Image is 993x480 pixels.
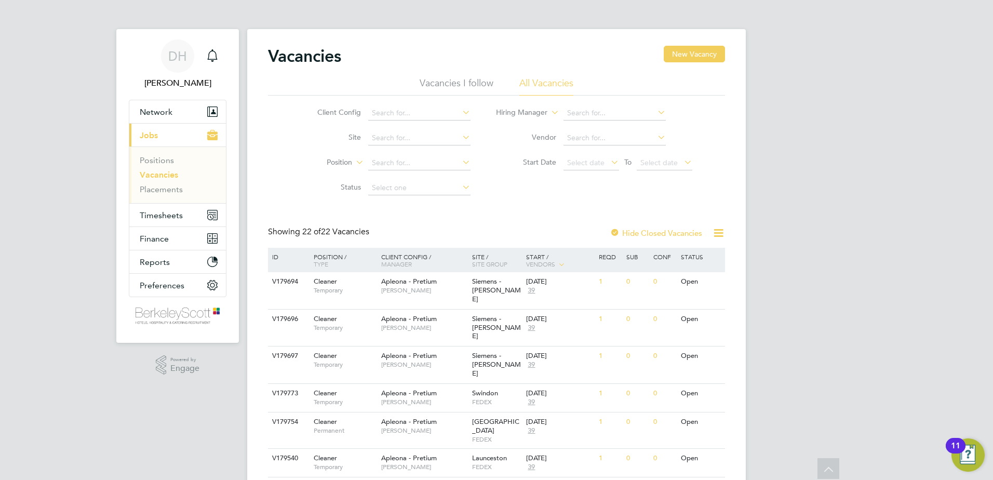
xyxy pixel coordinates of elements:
span: Apleona - Pretium [381,277,437,286]
span: Temporary [314,463,376,471]
div: 0 [651,412,678,432]
span: Apleona - Pretium [381,417,437,426]
div: [DATE] [526,454,594,463]
div: 1 [596,412,623,432]
span: Temporary [314,324,376,332]
span: To [621,155,635,169]
input: Search for... [368,131,471,145]
button: Reports [129,250,226,273]
h2: Vacancies [268,46,341,66]
div: 1 [596,449,623,468]
span: 22 Vacancies [302,226,369,237]
div: 0 [624,346,651,366]
span: Finance [140,234,169,244]
span: Temporary [314,361,376,369]
div: Client Config / [379,248,469,273]
span: Preferences [140,281,184,290]
span: 39 [526,361,536,369]
div: V179697 [270,346,306,366]
span: Select date [640,158,678,167]
span: Apleona - Pretium [381,389,437,397]
input: Search for... [368,156,471,170]
div: Open [678,272,723,291]
span: Cleaner [314,417,337,426]
button: Open Resource Center, 11 new notifications [951,438,985,472]
span: FEDEX [472,435,521,444]
span: 39 [526,426,536,435]
span: Daniela Howell [129,77,226,89]
a: Powered byEngage [156,355,200,375]
div: Sub [624,248,651,265]
span: [PERSON_NAME] [381,361,467,369]
div: 0 [624,412,651,432]
div: ID [270,248,306,265]
a: Placements [140,184,183,194]
span: 22 of [302,226,321,237]
span: [PERSON_NAME] [381,324,467,332]
span: 39 [526,324,536,332]
span: [PERSON_NAME] [381,286,467,295]
span: Timesheets [140,210,183,220]
div: Reqd [596,248,623,265]
div: 1 [596,346,623,366]
div: V179540 [270,449,306,468]
div: 11 [951,446,960,459]
span: Temporary [314,286,376,295]
a: DH[PERSON_NAME] [129,39,226,89]
div: V179696 [270,310,306,329]
button: Finance [129,227,226,250]
span: [PERSON_NAME] [381,398,467,406]
span: 39 [526,398,536,407]
div: 0 [651,449,678,468]
div: Start / [524,248,596,274]
div: 0 [624,272,651,291]
input: Search for... [563,106,666,121]
div: V179694 [270,272,306,291]
a: Positions [140,155,174,165]
div: Status [678,248,723,265]
button: New Vacancy [664,46,725,62]
span: Permanent [314,426,376,435]
div: Open [678,310,723,329]
div: 1 [596,310,623,329]
div: Jobs [129,146,226,203]
span: Cleaner [314,277,337,286]
input: Search for... [368,106,471,121]
span: Site Group [472,260,507,268]
div: Open [678,412,723,432]
button: Jobs [129,124,226,146]
div: Showing [268,226,371,237]
div: Site / [469,248,524,273]
span: Siemens - [PERSON_NAME] [472,314,521,341]
span: [PERSON_NAME] [381,426,467,435]
div: Open [678,384,723,403]
span: Type [314,260,328,268]
div: V179754 [270,412,306,432]
label: Site [301,132,361,142]
label: Client Config [301,108,361,117]
div: Open [678,346,723,366]
span: Siemens - [PERSON_NAME] [472,351,521,378]
div: Open [678,449,723,468]
span: DH [168,49,187,63]
div: 0 [651,272,678,291]
div: [DATE] [526,352,594,361]
div: [DATE] [526,277,594,286]
span: Engage [170,364,199,373]
span: 39 [526,463,536,472]
span: FEDEX [472,463,521,471]
span: Cleaner [314,314,337,323]
label: Status [301,182,361,192]
span: Cleaner [314,454,337,462]
button: Timesheets [129,204,226,226]
span: Vendors [526,260,555,268]
div: [DATE] [526,418,594,426]
span: Swindon [472,389,498,397]
span: [PERSON_NAME] [381,463,467,471]
span: Select date [567,158,605,167]
label: Vendor [496,132,556,142]
span: 39 [526,286,536,295]
span: Powered by [170,355,199,364]
label: Hide Closed Vacancies [610,228,702,238]
div: [DATE] [526,315,594,324]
